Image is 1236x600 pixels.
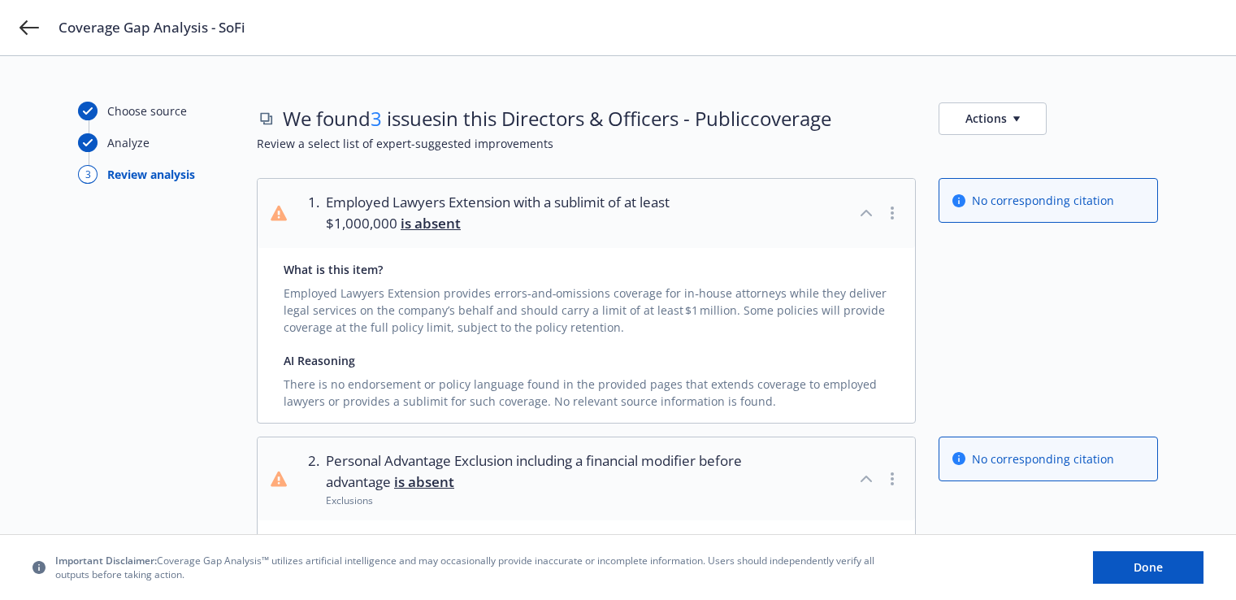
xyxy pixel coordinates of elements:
span: Employed Lawyers Extension with a sublimit of at least $1,000,000 [326,192,744,235]
button: 2.Personal Advantage Exclusion including a financial modifier before advantage is absentExclusions [258,437,915,520]
div: Exclusions [326,493,744,507]
button: 1.Employed Lawyers Extension with a sublimit of at least $1,000,000 is absent [258,179,915,248]
div: What is this item? [284,533,889,550]
div: What is this item? [284,261,889,278]
div: 2 . [300,450,319,507]
div: There is no endorsement or policy language found in the provided pages that extends coverage to e... [284,369,889,410]
div: 3 [78,165,98,184]
span: No corresponding citation [972,450,1114,467]
div: Review analysis [107,166,195,183]
div: Analyze [107,134,150,151]
div: Choose source [107,102,187,120]
div: 1 . [300,192,319,235]
button: Actions [939,102,1047,135]
span: Coverage Gap Analysis - SoFi [59,18,245,37]
div: Employed Lawyers Extension provides errors‑and‑omissions coverage for in‑house attorneys while th... [284,278,889,336]
span: We found issues in this Directors & Officers - Public coverage [283,105,831,133]
span: is absent [401,214,461,233]
span: Personal Advantage Exclusion including a financial modifier before advantage [326,450,744,493]
div: AI Reasoning [284,352,889,369]
span: Coverage Gap Analysis™ utilizes artificial intelligence and may occasionally provide inaccurate o... [55,554,884,581]
span: Review a select list of expert-suggested improvements [257,135,1158,152]
span: No corresponding citation [972,192,1114,209]
span: Important Disclaimer: [55,554,157,567]
span: is absent [394,472,454,491]
span: 3 [371,105,382,132]
span: Done [1134,559,1163,575]
button: Done [1093,551,1203,584]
